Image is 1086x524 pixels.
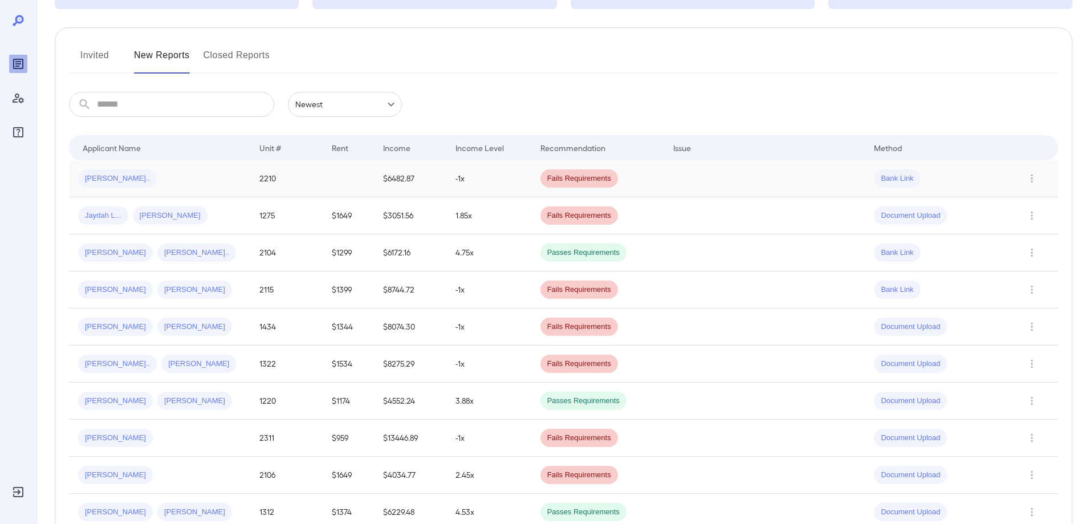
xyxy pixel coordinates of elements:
[446,234,531,271] td: 4.75x
[874,359,947,369] span: Document Upload
[323,457,373,494] td: $1649
[540,470,618,481] span: Fails Requirements
[323,420,373,457] td: $959
[1023,503,1041,521] button: Row Actions
[250,420,323,457] td: 2311
[874,507,947,518] span: Document Upload
[1023,169,1041,188] button: Row Actions
[874,396,947,407] span: Document Upload
[288,92,402,117] div: Newest
[1023,206,1041,225] button: Row Actions
[250,160,323,197] td: 2210
[874,322,947,332] span: Document Upload
[323,346,373,383] td: $1534
[540,322,618,332] span: Fails Requirements
[446,271,531,308] td: -1x
[78,359,157,369] span: [PERSON_NAME]..
[1023,243,1041,262] button: Row Actions
[874,285,920,295] span: Bank Link
[1023,466,1041,484] button: Row Actions
[540,507,627,518] span: Passes Requirements
[250,234,323,271] td: 2104
[374,197,446,234] td: $3051.56
[455,141,504,155] div: Income Level
[9,483,27,501] div: Log Out
[1023,281,1041,299] button: Row Actions
[374,271,446,308] td: $8744.72
[250,197,323,234] td: 1275
[78,470,153,481] span: [PERSON_NAME]
[374,420,446,457] td: $13446.89
[540,285,618,295] span: Fails Requirements
[78,285,153,295] span: [PERSON_NAME]
[374,234,446,271] td: $6172.16
[157,507,232,518] span: [PERSON_NAME]
[250,383,323,420] td: 1220
[540,396,627,407] span: Passes Requirements
[250,308,323,346] td: 1434
[1023,429,1041,447] button: Row Actions
[874,141,902,155] div: Method
[374,160,446,197] td: $6482.87
[1023,392,1041,410] button: Row Actions
[250,271,323,308] td: 2115
[540,433,618,444] span: Fails Requirements
[9,89,27,107] div: Manage Users
[874,470,947,481] span: Document Upload
[540,173,618,184] span: Fails Requirements
[540,141,605,155] div: Recommendation
[259,141,281,155] div: Unit #
[78,507,153,518] span: [PERSON_NAME]
[83,141,141,155] div: Applicant Name
[250,457,323,494] td: 2106
[134,46,190,74] button: New Reports
[446,420,531,457] td: -1x
[9,55,27,73] div: Reports
[374,346,446,383] td: $8275.29
[446,160,531,197] td: -1x
[9,123,27,141] div: FAQ
[250,346,323,383] td: 1322
[874,433,947,444] span: Document Upload
[446,308,531,346] td: -1x
[78,396,153,407] span: [PERSON_NAME]
[1023,355,1041,373] button: Row Actions
[323,308,373,346] td: $1344
[78,210,128,221] span: Jaydah L...
[446,197,531,234] td: 1.85x
[323,271,373,308] td: $1399
[874,173,920,184] span: Bank Link
[157,247,236,258] span: [PERSON_NAME]..
[157,322,232,332] span: [PERSON_NAME]
[157,285,232,295] span: [PERSON_NAME]
[78,173,157,184] span: [PERSON_NAME]..
[374,383,446,420] td: $4552.24
[78,433,153,444] span: [PERSON_NAME]
[374,308,446,346] td: $8074.30
[69,46,120,74] button: Invited
[78,322,153,332] span: [PERSON_NAME]
[383,141,410,155] div: Income
[323,197,373,234] td: $1649
[78,247,153,258] span: [PERSON_NAME]
[332,141,350,155] div: Rent
[540,210,618,221] span: Fails Requirements
[446,383,531,420] td: 3.88x
[1023,318,1041,336] button: Row Actions
[673,141,692,155] div: Issue
[874,247,920,258] span: Bank Link
[157,396,232,407] span: [PERSON_NAME]
[161,359,236,369] span: [PERSON_NAME]
[133,210,208,221] span: [PERSON_NAME]
[540,359,618,369] span: Fails Requirements
[446,457,531,494] td: 2.45x
[446,346,531,383] td: -1x
[204,46,270,74] button: Closed Reports
[323,234,373,271] td: $1299
[374,457,446,494] td: $4034.77
[540,247,627,258] span: Passes Requirements
[874,210,947,221] span: Document Upload
[323,383,373,420] td: $1174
